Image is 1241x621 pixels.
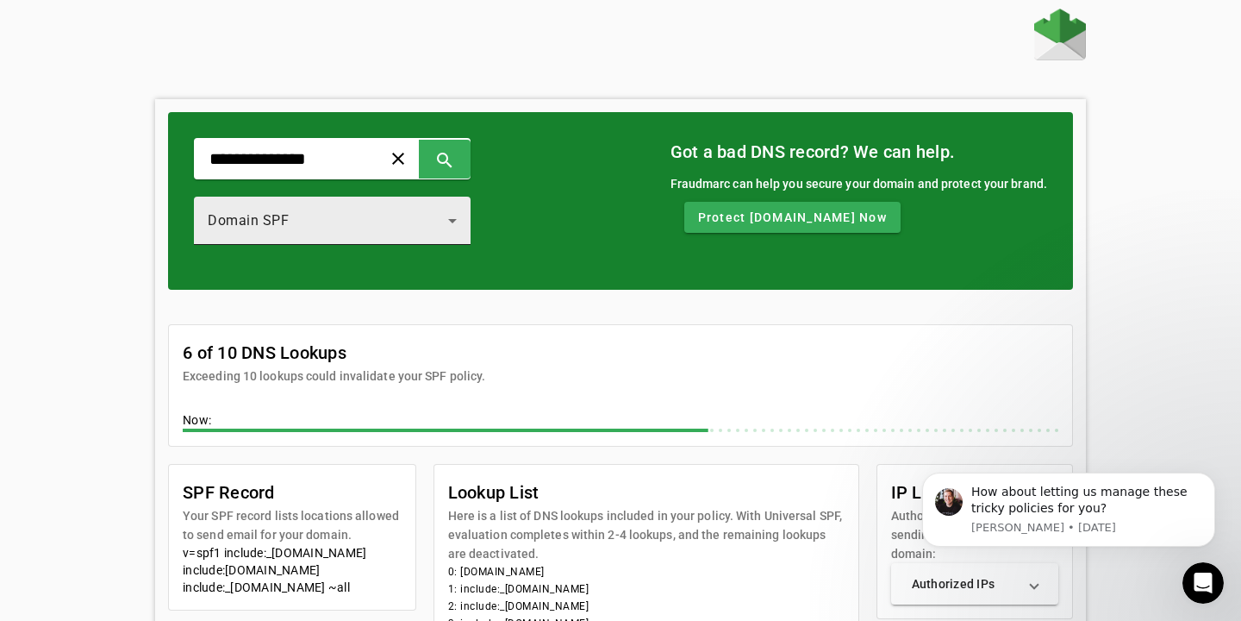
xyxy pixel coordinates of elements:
img: Fraudmarc Logo [1034,9,1086,60]
li: 2: include:_[DOMAIN_NAME] [448,598,845,615]
span: Protect [DOMAIN_NAME] Now [698,209,887,226]
iframe: Intercom notifications message [896,451,1241,612]
mat-card-subtitle: Here is a list of DNS lookups included in your policy. With Universal SPF, evaluation completes w... [448,506,845,563]
mat-card-title: Got a bad DNS record? We can help. [670,138,1048,166]
iframe: Intercom live chat [1182,562,1224,604]
div: Fraudmarc can help you secure your domain and protect your brand. [670,174,1048,193]
mat-expansion-panel-header: Authorized IPs [891,563,1059,605]
li: 1: include:_[DOMAIN_NAME] [448,580,845,598]
mat-card-subtitle: Exceeding 10 lookups could invalidate your SPF policy. [183,367,485,386]
button: Protect [DOMAIN_NAME] Now [684,202,901,233]
li: 0: [DOMAIN_NAME] [448,563,845,580]
mat-card-title: 6 of 10 DNS Lookups [183,339,485,367]
div: v=spf1 include:_[DOMAIN_NAME] include:[DOMAIN_NAME] include:_[DOMAIN_NAME] ~all [183,544,402,596]
a: Home [1034,9,1086,65]
span: Domain SPF [208,212,289,229]
mat-card-title: IP List [891,479,1059,506]
mat-card-subtitle: Your SPF record lists locations allowed to send email for your domain. [183,506,402,544]
mat-card-title: SPF Record [183,479,402,506]
div: Now: [183,411,1058,432]
mat-card-subtitle: Authorized IP addresses for sending mail from this domain: [891,506,1059,563]
mat-card-title: Lookup List [448,479,845,506]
